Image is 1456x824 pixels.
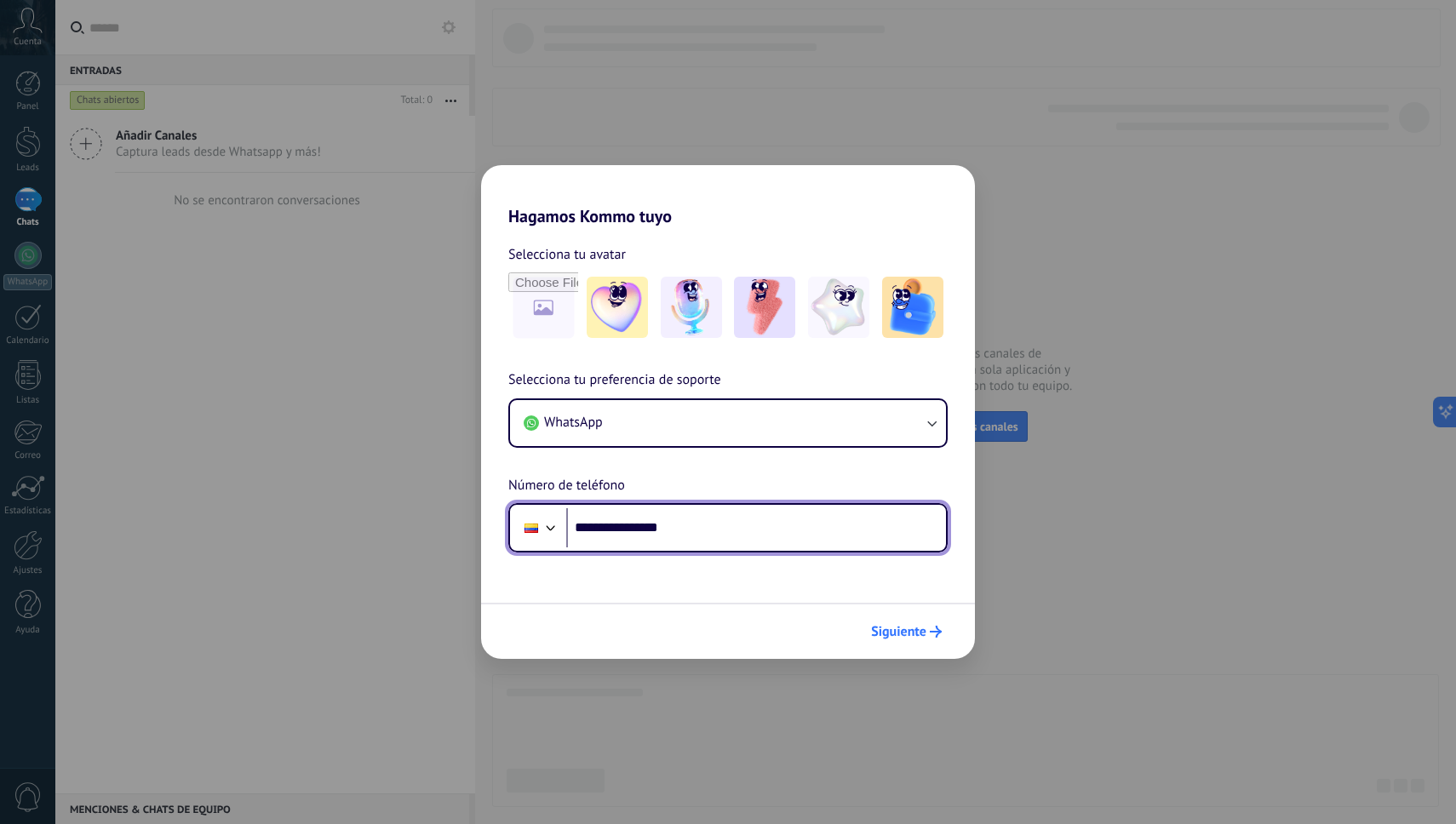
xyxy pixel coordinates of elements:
img: -3.jpeg [734,277,795,338]
span: WhatsApp [544,414,603,431]
img: -1.jpeg [587,277,648,338]
img: -4.jpeg [808,277,869,338]
button: Siguiente [863,617,949,646]
button: WhatsApp [510,400,946,446]
div: Colombia: + 57 [515,510,547,546]
span: Selecciona tu avatar [508,243,626,266]
img: -2.jpeg [661,277,722,338]
span: Selecciona tu preferencia de soporte [508,369,721,392]
img: -5.jpeg [882,277,943,338]
span: Siguiente [871,626,926,638]
span: Número de teléfono [508,475,625,497]
h2: Hagamos Kommo tuyo [481,165,975,226]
